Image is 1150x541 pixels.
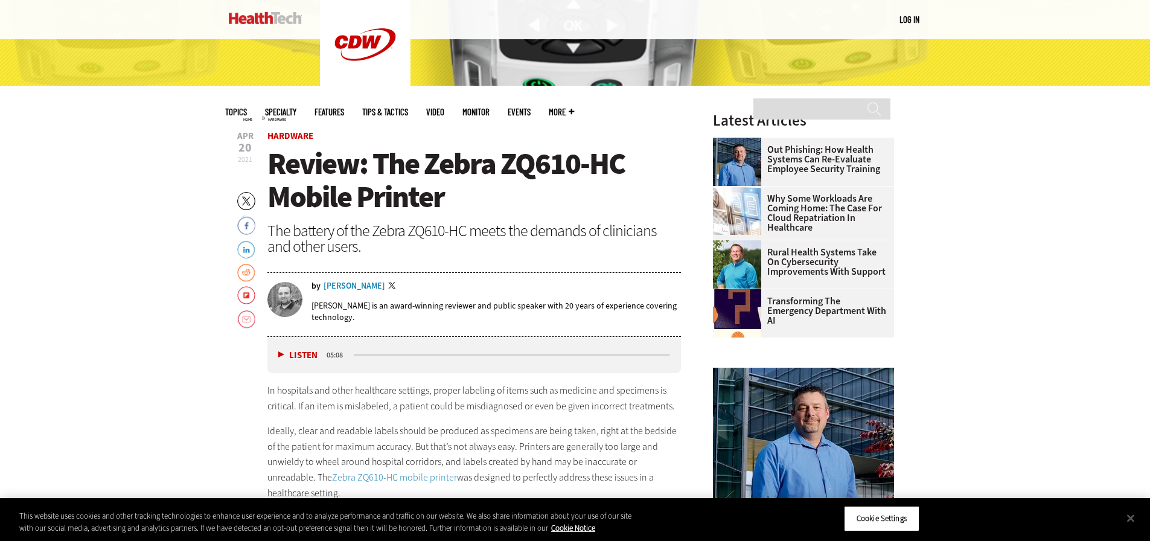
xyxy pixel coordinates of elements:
[462,107,490,117] a: MonITor
[713,138,761,186] img: Scott Currie
[238,155,252,164] span: 2021
[1117,505,1144,531] button: Close
[713,194,887,232] a: Why Some Workloads Are Coming Home: The Case for Cloud Repatriation in Healthcare
[713,296,887,325] a: Transforming the Emergency Department with AI
[324,282,385,290] a: [PERSON_NAME]
[237,132,254,141] span: Apr
[549,107,574,117] span: More
[265,107,296,117] span: Specialty
[844,506,919,531] button: Cookie Settings
[267,423,682,501] p: Ideally, clear and readable labels should be produced as specimens are being taken, right at the ...
[315,107,344,117] a: Features
[229,12,302,24] img: Home
[713,113,894,128] h3: Latest Articles
[278,351,318,360] button: Listen
[225,107,247,117] span: Topics
[508,107,531,117] a: Events
[713,145,887,174] a: Out Phishing: How Health Systems Can Re-Evaluate Employee Security Training
[325,350,352,360] div: duration
[713,368,894,504] img: Scott Currie
[237,142,254,154] span: 20
[713,248,887,277] a: Rural Health Systems Take On Cybersecurity Improvements with Support
[713,289,761,338] img: illustration of question mark
[267,144,625,217] span: Review: The Zebra ZQ610-HC Mobile Printer
[713,240,761,289] img: Jim Roeder
[713,187,767,196] a: Electronic health records
[332,471,457,484] a: Zebra ZQ610-HC mobile printer
[388,282,399,292] a: Twitter
[267,383,682,414] p: In hospitals and other healthcare settings, proper labeling of items such as medicine and specime...
[362,107,408,117] a: Tips & Tactics
[713,289,767,299] a: illustration of question mark
[311,300,682,323] p: [PERSON_NAME] is an award-winning reviewer and public speaker with 20 years of experience coverin...
[899,13,919,26] div: User menu
[320,80,410,92] a: CDW
[19,510,633,534] div: This website uses cookies and other tracking technologies to enhance user experience and to analy...
[267,130,313,142] a: Hardware
[551,523,595,533] a: More information about your privacy
[267,337,682,373] div: media player
[267,223,682,254] div: The battery of the Zebra ZQ610-HC meets the demands of clinicians and other users.
[426,107,444,117] a: Video
[713,240,767,250] a: Jim Roeder
[311,282,321,290] span: by
[899,14,919,25] a: Log in
[713,187,761,235] img: Electronic health records
[713,138,767,147] a: Scott Currie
